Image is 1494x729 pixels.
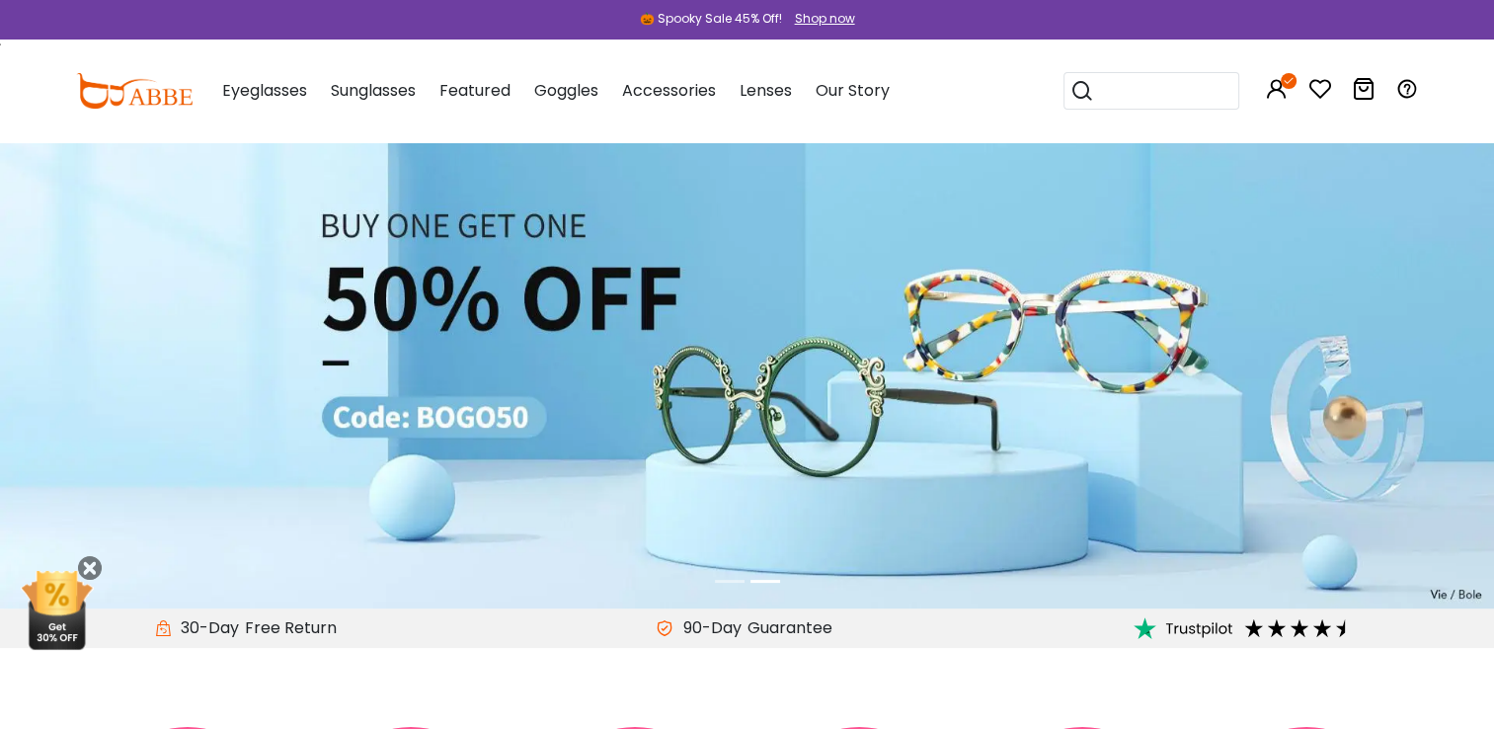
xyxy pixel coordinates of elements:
div: Shop now [795,10,855,28]
span: Eyeglasses [222,79,307,102]
img: mini welcome offer [20,571,94,650]
span: 30-Day [171,616,239,640]
span: Goggles [534,79,598,102]
span: Our Story [816,79,890,102]
span: 90-Day [672,616,741,640]
div: Guarantee [741,616,837,640]
span: Sunglasses [331,79,416,102]
span: Accessories [622,79,716,102]
a: Shop now [785,10,855,27]
div: Free Return [239,616,343,640]
img: abbeglasses.com [76,73,193,109]
div: 🎃 Spooky Sale 45% Off! [640,10,782,28]
span: Featured [439,79,511,102]
span: Lenses [740,79,792,102]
